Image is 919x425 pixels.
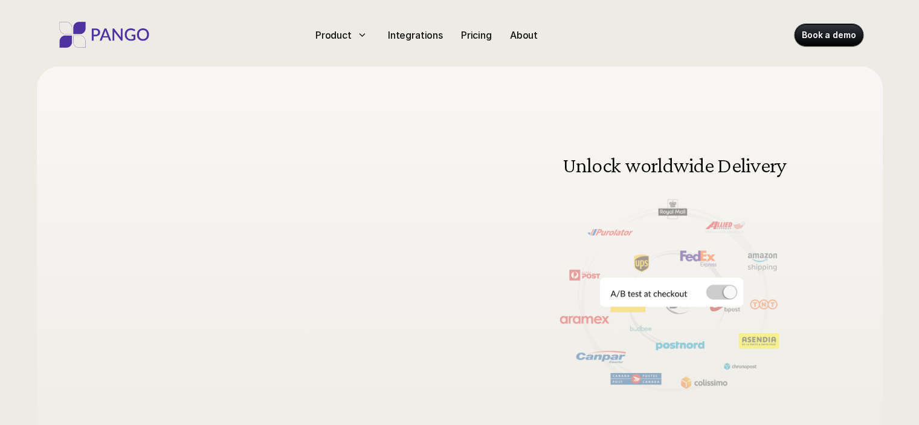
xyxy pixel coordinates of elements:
a: Integrations [383,25,448,45]
p: Pricing [461,28,492,42]
button: Previous [546,258,564,276]
img: Back Arrow [546,258,564,276]
p: Integrations [388,28,443,42]
p: About [510,28,538,42]
a: Book a demo [795,24,863,46]
p: Deliver a seamless, branded journey: From shipping and tracking to hassle-free return. [109,269,333,302]
p: Book a demo [802,29,856,41]
h3: Unlock worldwide Delivery [559,154,789,176]
p: Product [315,28,352,42]
p: Pango streamlines operations to boost retention, conversions, and revenue. [109,314,333,346]
a: About [505,25,543,45]
img: Next Arrow [780,258,798,276]
button: Next [780,258,798,276]
a: Pricing [456,25,497,45]
img: Delivery and shipping management software doing A/B testing at the checkout for different carrier... [534,127,810,407]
